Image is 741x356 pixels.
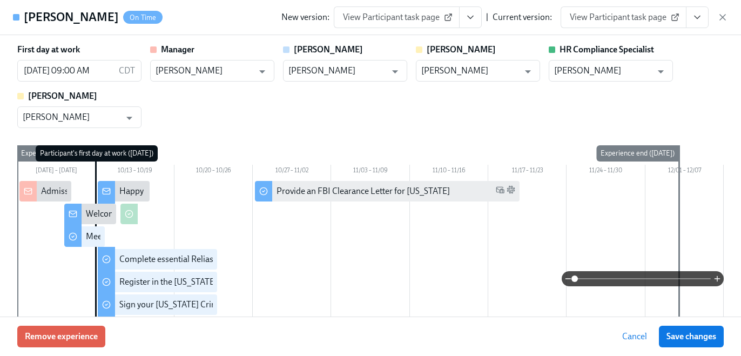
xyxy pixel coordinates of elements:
div: | [486,11,488,23]
p: CDT [119,65,135,77]
div: Complete essential Relias trainings [119,253,248,265]
div: Participant's first day at work ([DATE]) [36,145,158,162]
div: 10/20 – 10/26 [174,165,253,179]
div: Experience end ([DATE]) [596,145,679,162]
button: Open [121,110,138,126]
div: 11/10 – 11/16 [410,165,488,179]
div: Meet the team! [86,231,142,243]
button: Open [520,63,536,80]
div: 11/03 – 11/09 [331,165,409,179]
div: 10/27 – 11/02 [253,165,331,179]
div: Current version: [493,11,552,23]
a: View Participant task page [561,6,686,28]
span: Cancel [622,331,647,342]
span: Work Email [496,185,504,198]
div: 12/01 – 12/07 [645,165,724,179]
button: Save changes [659,326,724,347]
button: Open [652,63,669,80]
span: On Time [123,14,163,22]
button: View task page [459,6,482,28]
h4: [PERSON_NAME] [24,9,119,25]
span: Remove experience [25,331,98,342]
span: Slack [507,185,515,198]
div: Provide an FBI Clearance Letter for [US_STATE] [277,185,450,197]
strong: [PERSON_NAME] [294,44,363,55]
strong: Manager [161,44,194,55]
label: First day at work [17,44,80,56]
strong: [PERSON_NAME] [427,44,496,55]
div: Welcome to the Charlie Health team! [86,208,221,220]
div: Admissions/Intake New Hire cleared to start [41,185,204,197]
div: Sign your [US_STATE] Criminal History Affidavit [119,299,293,311]
span: Save changes [666,331,716,342]
div: 11/17 – 11/23 [488,165,567,179]
div: [DATE] – [DATE] [17,165,96,179]
div: Happy first day! [119,185,177,197]
span: View Participant task page [570,12,677,23]
div: 10/13 – 10/19 [96,165,174,179]
button: Open [254,63,271,80]
strong: [PERSON_NAME] [28,91,97,101]
button: Cancel [615,326,655,347]
button: Remove experience [17,326,105,347]
a: View Participant task page [334,6,460,28]
div: New version: [281,11,329,23]
span: View Participant task page [343,12,450,23]
div: 11/24 – 11/30 [567,165,645,179]
button: View task page [686,6,709,28]
strong: HR Compliance Specialist [560,44,654,55]
button: Open [387,63,403,80]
